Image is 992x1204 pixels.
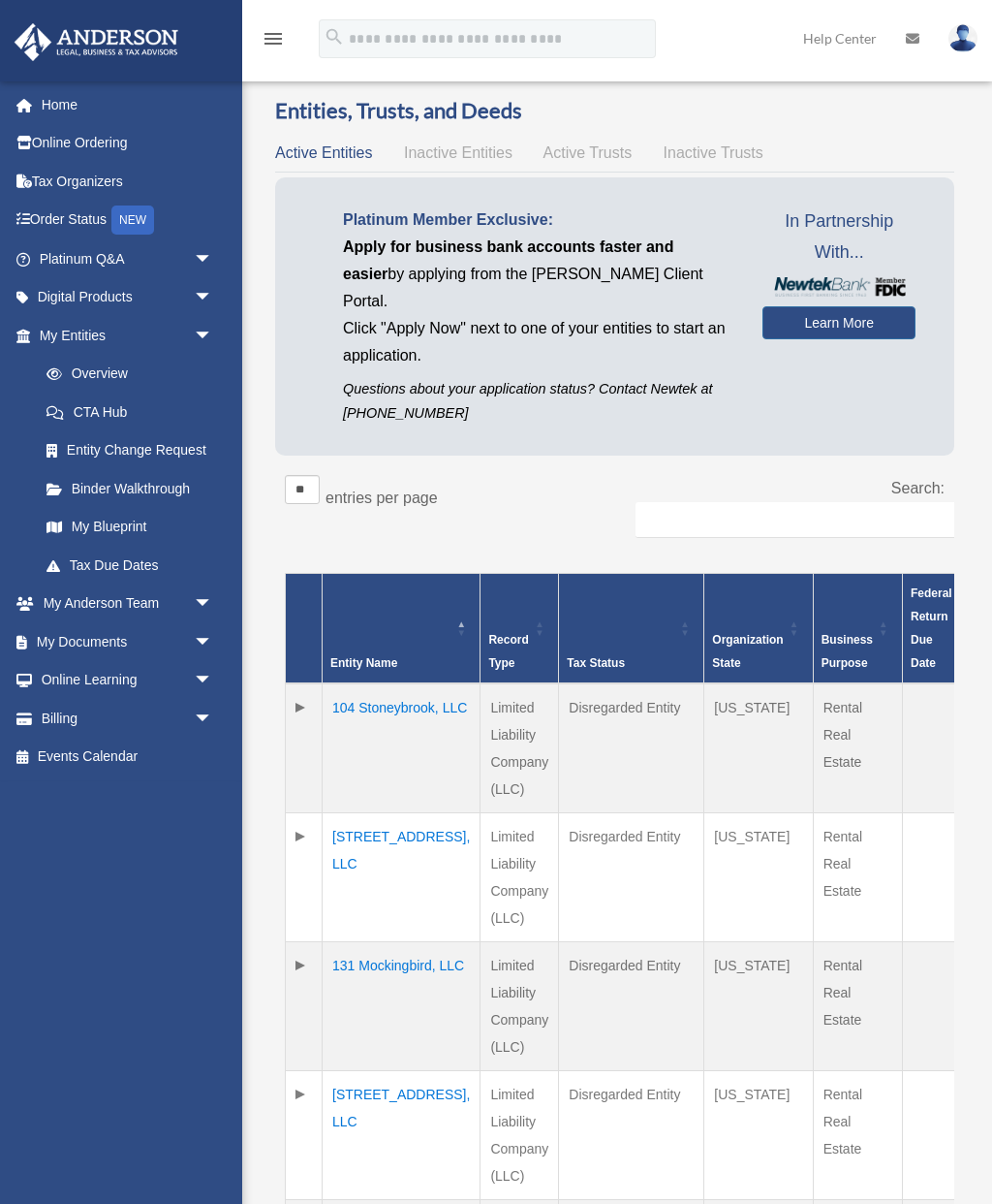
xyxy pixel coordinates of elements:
span: Business Purpose [821,633,873,670]
i: menu [262,27,285,50]
span: arrow_drop_down [194,622,232,662]
a: menu [262,34,285,50]
span: Inactive Trusts [664,144,763,161]
a: My Blueprint [27,508,232,547]
a: Platinum Q&Aarrow_drop_down [14,239,242,278]
a: Online Learningarrow_drop_down [14,661,242,700]
a: Events Calendar [14,738,242,776]
label: Search: [891,480,945,496]
td: Limited Liability Company (LLC) [480,1071,559,1200]
a: My Documentsarrow_drop_down [14,622,242,661]
td: Disregarded Entity [559,1071,704,1200]
td: [US_STATE] [704,683,813,813]
span: In Partnership With... [762,206,915,268]
span: arrow_drop_down [194,239,232,279]
p: Platinum Member Exclusive: [343,206,733,234]
span: Tax Status [567,656,625,670]
th: Record Type: Activate to sort [480,574,559,684]
a: Entity Change Request [27,431,232,470]
td: Limited Liability Company (LLC) [480,683,559,813]
span: arrow_drop_down [194,278,232,318]
td: Limited Liability Company (LLC) [480,813,559,942]
a: Overview [27,355,223,394]
th: Entity Name: Activate to invert sorting [323,574,480,684]
div: NEW [111,206,154,235]
a: Tax Organizers [14,162,242,201]
a: Home [14,85,242,124]
p: Click "Apply Now" next to one of your entities to start an application. [343,315,733,369]
a: My Entitiesarrow_drop_down [14,316,232,355]
span: arrow_drop_down [194,585,232,624]
td: Disregarded Entity [559,813,704,942]
span: Organization State [712,633,783,670]
img: Anderson Advisors Platinum Portal [9,23,184,61]
td: [STREET_ADDRESS], LLC [323,813,480,942]
td: 131 Mockingbird, LLC [323,942,480,1071]
td: [STREET_ADDRESS], LLC [323,1071,480,1200]
a: Binder Walkthrough [27,469,232,508]
a: Tax Due Dates [27,546,232,585]
a: Learn More [762,306,915,339]
span: arrow_drop_down [194,316,232,356]
p: by applying from the [PERSON_NAME] Client Portal. [343,234,733,315]
th: Business Purpose: Activate to sort [813,574,902,684]
td: Rental Real Estate [813,1071,902,1200]
i: search [324,26,345,48]
span: Entity Name [330,656,397,670]
th: Organization State: Activate to sort [704,574,813,684]
td: Rental Real Estate [813,683,902,813]
th: Tax Status: Activate to sort [559,574,704,684]
td: Rental Real Estate [813,942,902,1071]
h3: Entities, Trusts, and Deeds [275,96,954,126]
a: Order StatusNEW [14,201,242,240]
td: [US_STATE] [704,1071,813,1200]
td: Disregarded Entity [559,942,704,1071]
span: Federal Return Due Date [911,586,952,670]
label: entries per page [325,490,438,506]
span: Active Entities [275,144,372,161]
p: Questions about your application status? Contact Newtek at [PHONE_NUMBER] [343,377,733,426]
td: Disregarded Entity [559,683,704,813]
td: 104 Stoneybrook, LLC [323,683,480,813]
td: [US_STATE] [704,942,813,1071]
td: Limited Liability Company (LLC) [480,942,559,1071]
span: Inactive Entities [404,144,512,161]
a: Billingarrow_drop_down [14,699,242,738]
td: Rental Real Estate [813,813,902,942]
th: Federal Return Due Date: Activate to sort [903,574,982,684]
a: CTA Hub [27,393,232,431]
span: Apply for business bank accounts faster and easier [343,238,673,282]
span: arrow_drop_down [194,699,232,739]
a: Online Ordering [14,124,242,163]
span: Record Type [488,633,528,670]
a: Digital Productsarrow_drop_down [14,278,242,317]
img: User Pic [948,24,977,52]
td: [US_STATE] [704,813,813,942]
a: My Anderson Teamarrow_drop_down [14,585,242,623]
span: arrow_drop_down [194,661,232,701]
span: Active Trusts [543,144,633,161]
img: NewtekBankLogoSM.png [772,277,906,297]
